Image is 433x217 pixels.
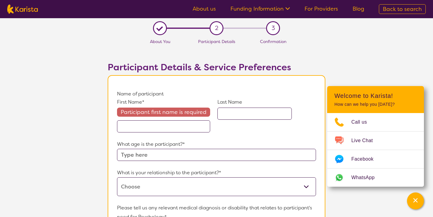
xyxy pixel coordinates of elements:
[150,39,170,44] span: About You
[260,39,286,44] span: Confirmation
[379,4,426,14] a: Back to search
[117,168,316,177] p: What is your relationship to the participant?*
[327,169,424,187] a: Web link opens in a new tab.
[334,92,417,99] h2: Welcome to Karista!
[353,5,364,12] a: Blog
[407,192,424,209] button: Channel Menu
[351,118,374,127] span: Call us
[383,5,422,13] span: Back to search
[117,98,210,106] p: First Name*
[217,98,292,106] p: Last Name
[272,24,275,33] span: 3
[155,24,164,33] div: L
[117,89,316,98] p: Name of participant
[215,24,218,33] span: 2
[117,149,316,161] input: Type here
[7,5,38,14] img: Karista logo
[230,5,290,12] a: Funding Information
[351,155,381,164] span: Facebook
[198,39,235,44] span: Participant Details
[117,140,316,149] p: What age is the participant?*
[108,62,325,73] h2: Participant Details & Service Preferences
[117,108,210,117] span: Participant first name is required
[351,173,382,182] span: WhatsApp
[327,86,424,187] div: Channel Menu
[334,102,417,107] p: How can we help you [DATE]?
[351,136,380,145] span: Live Chat
[304,5,338,12] a: For Providers
[193,5,216,12] a: About us
[327,113,424,187] ul: Choose channel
